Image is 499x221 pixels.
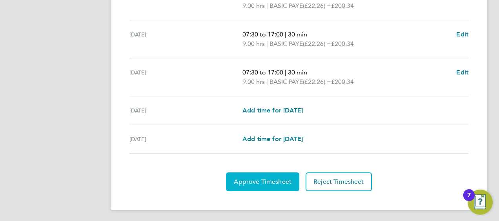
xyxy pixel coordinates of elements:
[331,78,354,85] span: £200.34
[234,178,291,186] span: Approve Timesheet
[285,69,286,76] span: |
[303,78,331,85] span: (£22.26) =
[456,68,468,77] a: Edit
[331,40,354,47] span: £200.34
[129,134,242,144] div: [DATE]
[303,40,331,47] span: (£22.26) =
[456,69,468,76] span: Edit
[468,190,493,215] button: Open Resource Center, 7 new notifications
[242,106,303,115] a: Add time for [DATE]
[242,134,303,144] a: Add time for [DATE]
[456,30,468,39] a: Edit
[129,30,242,49] div: [DATE]
[226,172,299,191] button: Approve Timesheet
[270,39,303,49] span: BASIC PAYE
[266,78,268,85] span: |
[306,172,372,191] button: Reject Timesheet
[456,31,468,38] span: Edit
[129,68,242,87] div: [DATE]
[288,31,307,38] span: 30 min
[242,69,283,76] span: 07:30 to 17:00
[129,106,242,115] div: [DATE]
[331,2,354,9] span: £200.34
[242,78,265,85] span: 9.00 hrs
[242,107,303,114] span: Add time for [DATE]
[242,40,265,47] span: 9.00 hrs
[266,40,268,47] span: |
[266,2,268,9] span: |
[242,2,265,9] span: 9.00 hrs
[313,178,364,186] span: Reject Timesheet
[288,69,307,76] span: 30 min
[270,77,303,87] span: BASIC PAYE
[270,1,303,11] span: BASIC PAYE
[467,195,471,205] div: 7
[303,2,331,9] span: (£22.26) =
[285,31,286,38] span: |
[242,135,303,143] span: Add time for [DATE]
[242,31,283,38] span: 07:30 to 17:00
